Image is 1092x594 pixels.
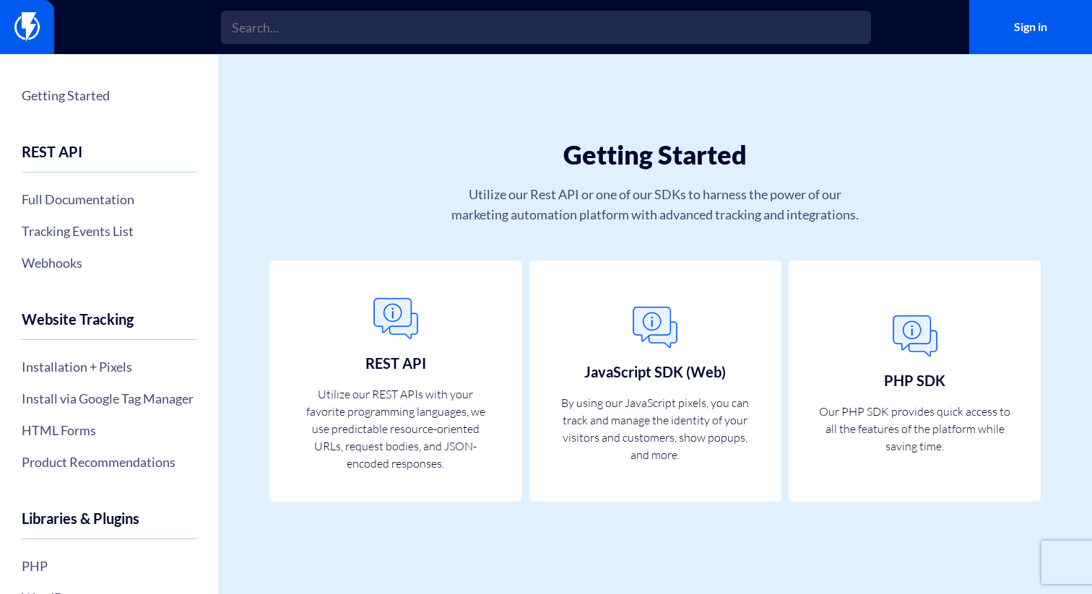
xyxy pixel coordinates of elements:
a: JavaScript SDK (Web) By using our JavaScript pixels, you can track and manage the identity of you... [529,261,781,502]
a: Install via Google Tag Manager [22,386,196,411]
a: PHP SDK Our PHP SDK provides quick access to all the features of the platform while saving time. [789,261,1041,502]
h1: Getting Started [305,141,1005,170]
img: General.png [886,307,944,365]
a: Getting Started [22,83,196,108]
h4: Website Tracking [22,311,196,340]
input: Search... [221,11,871,44]
a: Installation + Pixels [22,354,196,379]
img: General.png [367,290,425,348]
p: Utilize our Rest API or one of our SDKs to harness the power of our marketing automation platform... [445,184,865,224]
h4: REST API [22,144,196,172]
p: Our PHP SDK provides quick access to all the features of the platform while saving time. [819,403,1011,455]
h3: REST API [365,355,426,371]
p: By using our JavaScript pixels, you can track and manage the identity of your visitors and custom... [559,394,751,463]
p: Utilize our REST APIs with your favorite programming languages, we use predictable resource-orien... [299,385,491,472]
a: PHP [22,554,196,578]
a: Product Recommendations [22,450,196,474]
a: Webhooks [22,250,196,275]
h3: JavaScript SDK (Web) [584,364,726,380]
h3: PHP SDK [884,372,945,388]
img: General.png [626,299,684,357]
h4: Libraries & Plugins [22,510,196,539]
a: Tracking Events List [22,219,196,243]
a: HTML Forms [22,418,196,442]
a: Full Documentation [22,187,196,211]
a: REST API Utilize our REST APIs with your favorite programming languages, we use predictable resou... [269,261,521,502]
